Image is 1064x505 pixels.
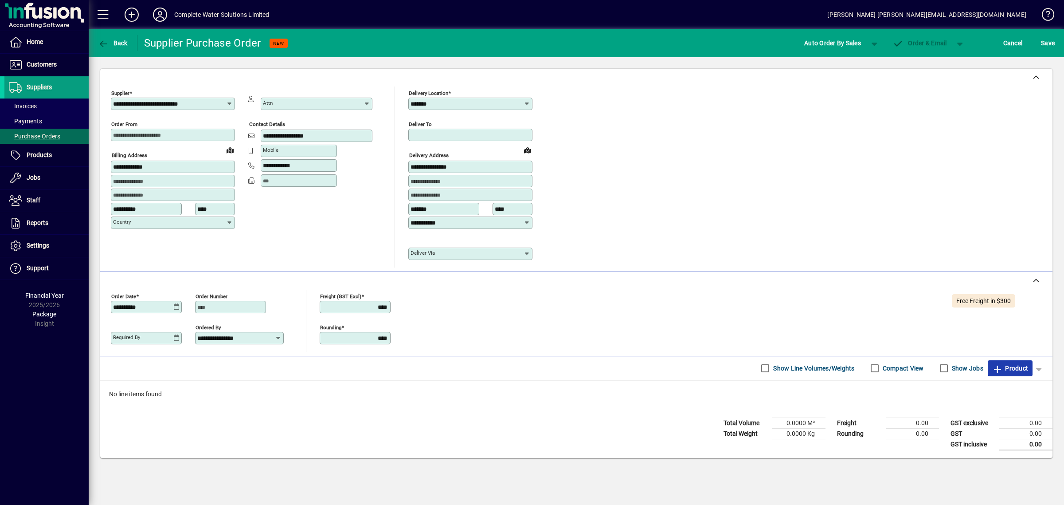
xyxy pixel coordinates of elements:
td: Freight [833,418,886,428]
a: Customers [4,54,89,76]
button: Order & Email [888,35,951,51]
mat-label: Supplier [111,90,129,96]
label: Compact View [881,364,924,373]
td: GST exclusive [946,418,999,428]
span: Package [32,311,56,318]
mat-label: Required by [113,334,140,340]
span: Home [27,38,43,45]
button: Auto Order By Sales [800,35,865,51]
span: Settings [27,242,49,249]
a: Knowledge Base [1035,2,1053,31]
mat-label: Mobile [263,147,278,153]
mat-label: Order number [196,293,227,299]
td: GST inclusive [946,439,999,450]
td: Total Volume [719,418,772,428]
label: Show Jobs [950,364,983,373]
td: GST [946,428,999,439]
span: Customers [27,61,57,68]
span: Suppliers [27,83,52,91]
td: 0.00 [886,418,939,428]
td: 0.00 [999,439,1052,450]
span: Jobs [27,174,40,181]
td: Rounding [833,428,886,439]
td: 0.0000 M³ [772,418,825,428]
a: Purchase Orders [4,129,89,144]
div: Complete Water Solutions Limited [174,8,270,22]
span: Free Freight in $300 [956,297,1011,304]
mat-label: Rounding [320,324,341,330]
button: Profile [146,7,174,23]
span: Reports [27,219,48,226]
button: Back [96,35,130,51]
mat-label: Order from [111,121,137,127]
span: Purchase Orders [9,133,60,140]
td: Total Weight [719,428,772,439]
span: Auto Order By Sales [804,36,861,50]
label: Show Line Volumes/Weights [771,364,854,373]
td: 0.00 [886,428,939,439]
a: Settings [4,235,89,257]
mat-label: Freight (GST excl) [320,293,361,299]
span: Financial Year [25,292,64,299]
span: Staff [27,197,40,204]
button: Save [1039,35,1057,51]
mat-label: Deliver To [409,121,432,127]
td: 0.00 [999,428,1052,439]
td: 0.0000 Kg [772,428,825,439]
div: Supplier Purchase Order [144,36,261,50]
span: Order & Email [893,39,947,47]
button: Add [117,7,146,23]
td: 0.00 [999,418,1052,428]
mat-label: Order date [111,293,136,299]
a: Invoices [4,99,89,114]
app-page-header-button: Back [89,35,137,51]
div: [PERSON_NAME] [PERSON_NAME][EMAIL_ADDRESS][DOMAIN_NAME] [827,8,1026,22]
button: Product [988,360,1033,376]
span: Cancel [1003,36,1023,50]
a: View on map [520,143,535,157]
span: NEW [273,40,284,46]
a: Payments [4,114,89,129]
a: Jobs [4,167,89,189]
mat-label: Delivery Location [409,90,448,96]
button: Cancel [1001,35,1025,51]
span: Invoices [9,103,37,110]
a: View on map [223,143,237,157]
span: Payments [9,118,42,125]
mat-label: Country [113,219,131,225]
mat-label: Deliver via [411,250,435,256]
mat-label: Attn [263,100,273,106]
span: Support [27,264,49,272]
a: Home [4,31,89,53]
a: Reports [4,212,89,234]
span: Back [98,39,128,47]
span: ave [1041,36,1055,50]
span: S [1041,39,1044,47]
span: Product [992,361,1028,375]
div: No line items found [100,381,1052,408]
a: Products [4,144,89,166]
mat-label: Ordered by [196,324,221,330]
a: Support [4,257,89,280]
span: Products [27,151,52,158]
a: Staff [4,189,89,212]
